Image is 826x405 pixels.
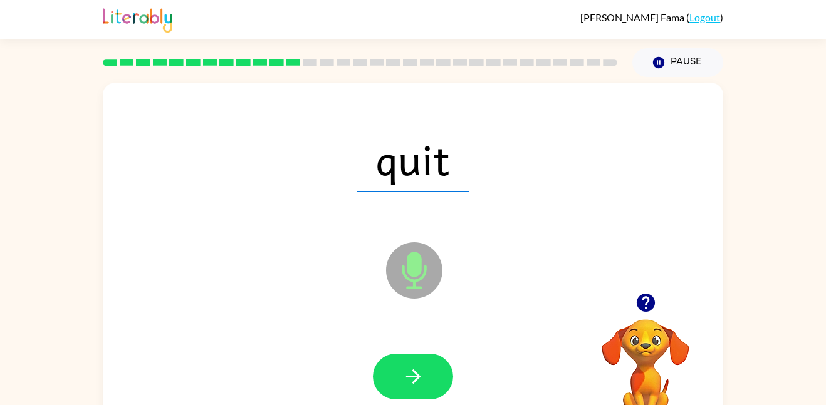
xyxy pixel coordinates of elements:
[357,126,469,192] span: quit
[580,11,723,23] div: ( )
[632,48,723,77] button: Pause
[580,11,686,23] span: [PERSON_NAME] Fama
[689,11,720,23] a: Logout
[103,5,172,33] img: Literably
